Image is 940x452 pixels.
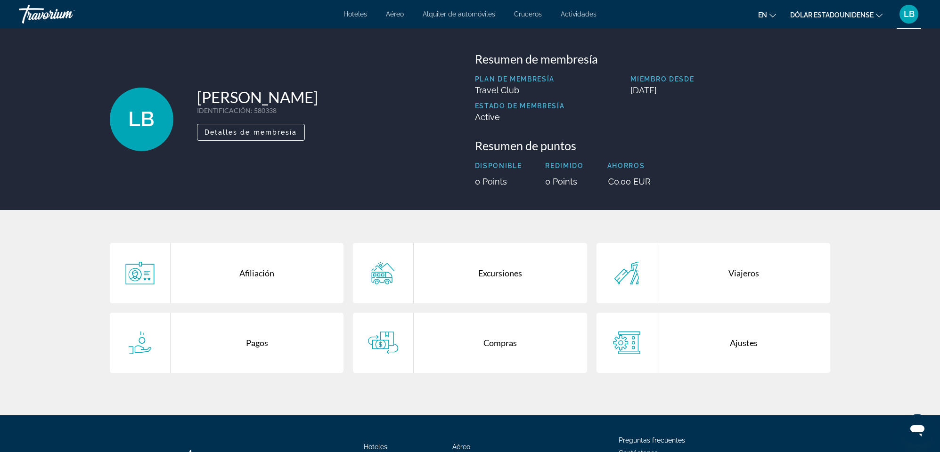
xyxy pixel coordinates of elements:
[343,10,367,18] a: Hoteles
[758,11,767,19] font: en
[897,4,921,24] button: Menú de usuario
[902,414,932,444] iframe: Botón para iniciar la ventana de mensajería
[475,102,565,110] p: Estado de membresía
[597,313,831,373] a: Ajustes
[171,243,344,303] div: Afiliación
[197,124,305,141] button: Detalles de membresía
[386,10,404,18] a: Aéreo
[423,10,495,18] a: Alquiler de automóviles
[475,177,522,186] p: 0 Points
[904,9,915,19] font: LB
[475,112,565,122] p: Active
[364,443,387,451] a: Hoteles
[197,106,318,114] p: : 580338
[110,243,344,303] a: Afiliación
[414,313,587,373] div: Compras
[790,11,874,19] font: Dólar estadounidense
[475,138,831,153] h3: Resumen de puntos
[204,129,297,136] span: Detalles de membresía
[475,162,522,169] p: Disponible
[171,313,344,373] div: Pagos
[19,2,113,26] a: Travorium
[607,177,651,186] p: €0.00 EUR
[414,243,587,303] div: Excursiones
[197,106,251,114] span: IDENTIFICACIÓN
[475,85,565,95] p: Travel Club
[630,85,830,95] p: [DATE]
[545,162,583,169] p: Redimido
[128,107,155,131] span: LB
[657,243,831,303] div: Viajeros
[197,88,318,106] h1: [PERSON_NAME]
[630,75,830,83] p: Miembro desde
[475,75,565,83] p: Plan de membresía
[657,313,831,373] div: Ajustes
[545,177,583,186] p: 0 Points
[353,243,587,303] a: Excursiones
[597,243,831,303] a: Viajeros
[110,313,344,373] a: Pagos
[452,443,470,451] a: Aéreo
[561,10,597,18] a: Actividades
[619,436,685,444] a: Preguntas frecuentes
[758,8,776,22] button: Cambiar idioma
[197,126,305,136] a: Detalles de membresía
[475,52,831,66] h3: Resumen de membresía
[514,10,542,18] a: Cruceros
[790,8,883,22] button: Cambiar moneda
[607,162,651,169] p: Ahorros
[353,313,587,373] a: Compras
